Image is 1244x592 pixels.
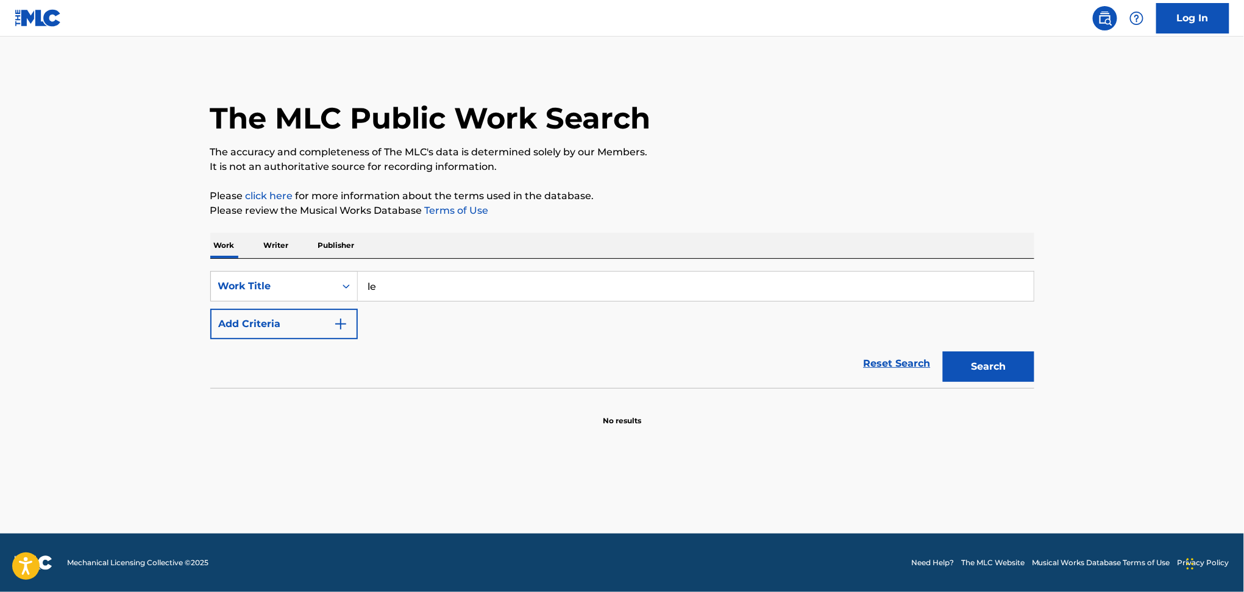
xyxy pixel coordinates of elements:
p: Publisher [315,233,358,258]
img: 9d2ae6d4665cec9f34b9.svg [333,317,348,331]
div: Help [1125,6,1149,30]
span: Mechanical Licensing Collective © 2025 [67,557,208,568]
a: Privacy Policy [1178,557,1229,568]
a: Log In [1156,3,1229,33]
img: search [1098,11,1112,26]
p: Please review the Musical Works Database [210,203,1034,218]
a: Public Search [1093,6,1117,30]
form: Search Form [210,271,1034,388]
div: Drag [1187,546,1194,582]
p: No results [603,401,641,426]
a: Need Help? [911,557,954,568]
p: Please for more information about the terms used in the database. [210,189,1034,203]
iframe: Chat Widget [1183,534,1244,592]
img: logo [15,555,52,570]
p: Work [210,233,238,258]
p: It is not an authoritative source for recording information. [210,160,1034,174]
button: Add Criteria [210,309,358,339]
img: MLC Logo [15,9,62,27]
a: Musical Works Database Terms of Use [1032,557,1170,568]
img: help [1129,11,1144,26]
h1: The MLC Public Work Search [210,100,651,136]
a: Terms of Use [422,205,489,216]
p: Writer [260,233,293,258]
a: click here [246,190,293,202]
p: The accuracy and completeness of The MLC's data is determined solely by our Members. [210,145,1034,160]
a: Reset Search [858,350,937,377]
button: Search [943,351,1034,382]
div: Work Title [218,279,328,294]
a: The MLC Website [961,557,1025,568]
